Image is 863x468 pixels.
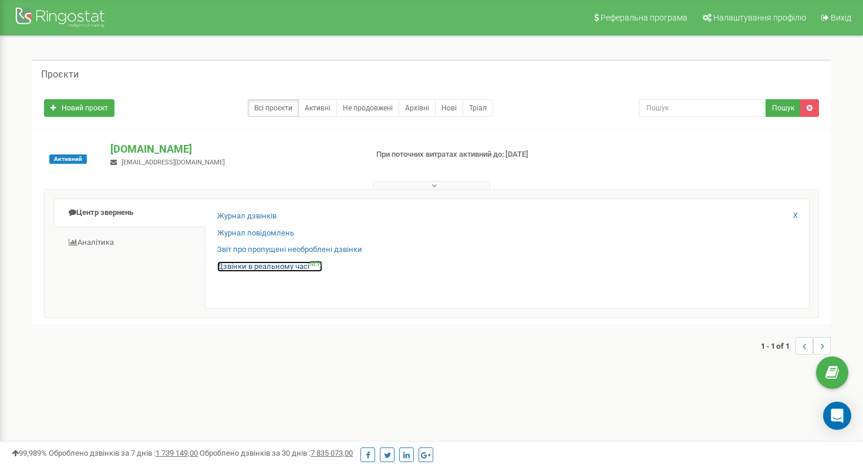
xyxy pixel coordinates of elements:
a: Нові [435,99,463,117]
span: Оброблено дзвінків за 7 днів : [49,449,198,457]
span: Активний [49,154,87,164]
a: X [793,210,798,221]
u: 1 739 149,00 [156,449,198,457]
span: [EMAIL_ADDRESS][DOMAIN_NAME] [122,159,225,166]
span: Оброблено дзвінків за 30 днів : [200,449,353,457]
a: Центр звернень [53,198,205,227]
u: 7 835 073,00 [311,449,353,457]
p: [DOMAIN_NAME] [110,142,357,157]
a: Архівні [399,99,436,117]
p: При поточних витратах активний до: [DATE] [376,149,557,160]
a: Тріал [463,99,493,117]
span: Налаштування профілю [713,13,806,22]
span: Реферальна програма [601,13,687,22]
a: Звіт про пропущені необроблені дзвінки [217,244,362,255]
a: Журнал повідомлень [217,228,294,239]
span: 1 - 1 of 1 [761,337,795,355]
a: Аналiтика [53,228,205,257]
a: Дзвінки в реальному часіNEW [217,261,322,272]
a: Активні [298,99,337,117]
h5: Проєкти [41,69,79,80]
a: Новий проєкт [44,99,114,117]
input: Пошук [639,99,767,117]
a: Всі проєкти [248,99,299,117]
span: Вихід [831,13,851,22]
div: Open Intercom Messenger [823,402,851,430]
nav: ... [761,325,831,366]
a: Журнал дзвінків [217,211,277,222]
a: Не продовжені [336,99,399,117]
sup: NEW [309,261,322,267]
button: Пошук [766,99,801,117]
span: 99,989% [12,449,47,457]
